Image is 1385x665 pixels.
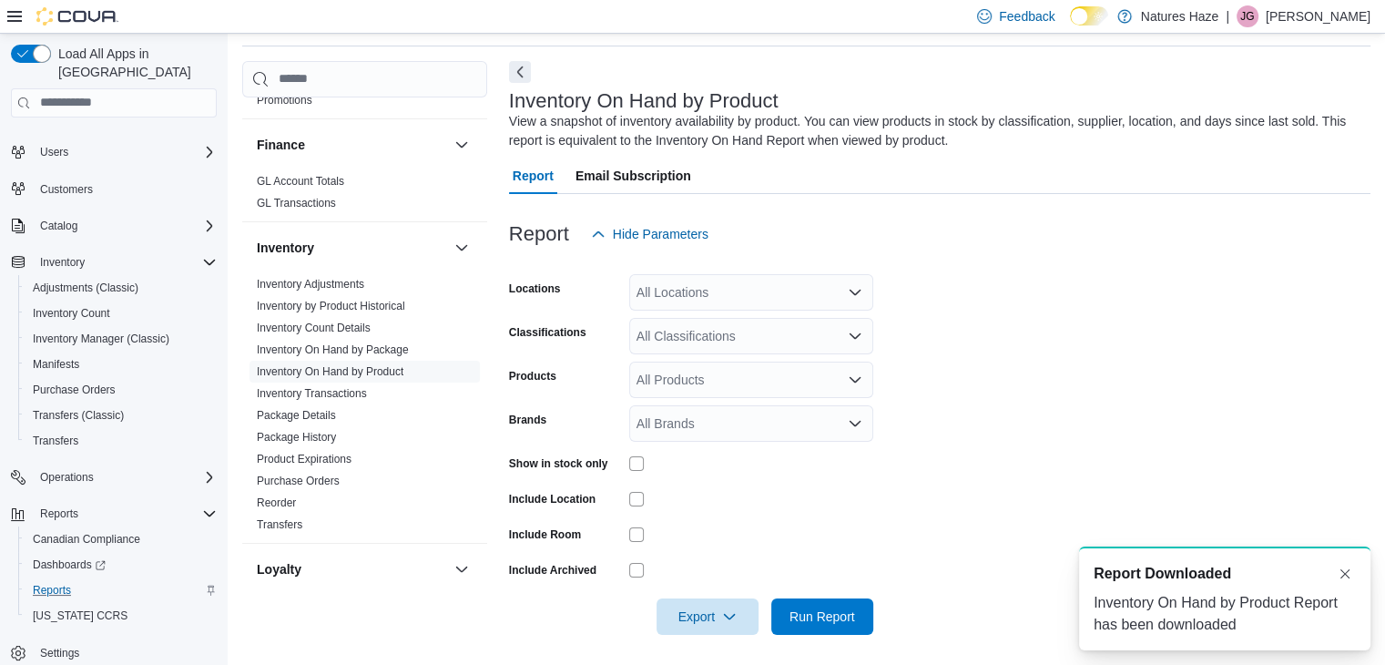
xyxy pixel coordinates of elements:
[18,552,224,578] a: Dashboards
[18,578,224,603] button: Reports
[18,275,224,301] button: Adjustments (Classic)
[18,301,224,326] button: Inventory Count
[33,609,127,623] span: [US_STATE] CCRS
[33,141,76,163] button: Users
[33,466,217,488] span: Operations
[257,409,336,422] a: Package Details
[18,527,224,552] button: Canadian Compliance
[18,377,224,403] button: Purchase Orders
[25,328,177,350] a: Inventory Manager (Classic)
[257,239,314,257] h3: Inventory
[509,281,561,296] label: Locations
[18,428,224,454] button: Transfers
[667,598,748,635] span: Export
[257,560,301,578] h3: Loyalty
[451,237,473,259] button: Inventory
[25,328,217,350] span: Inventory Manager (Classic)
[33,503,86,525] button: Reports
[25,430,86,452] a: Transfers
[771,598,873,635] button: Run Report
[25,302,217,324] span: Inventory Count
[257,197,336,210] a: GL Transactions
[789,608,855,626] span: Run Report
[33,178,217,200] span: Customers
[613,225,708,243] span: Hide Parameters
[509,563,596,578] label: Include Archived
[513,158,554,194] span: Report
[25,528,148,550] a: Canadian Compliance
[1094,592,1356,636] div: Inventory On Hand by Product Report has been downloaded
[1237,5,1258,27] div: Janet Gilliver
[1141,5,1219,27] p: Natures Haze
[33,332,169,346] span: Inventory Manager (Classic)
[25,277,217,299] span: Adjustments (Classic)
[25,579,217,601] span: Reports
[33,641,217,664] span: Settings
[25,404,131,426] a: Transfers (Classic)
[1226,5,1229,27] p: |
[33,583,71,598] span: Reports
[33,141,217,163] span: Users
[33,642,87,664] a: Settings
[257,343,409,357] span: Inventory On Hand by Package
[509,223,569,245] h3: Report
[25,554,113,576] a: Dashboards
[257,386,367,401] span: Inventory Transactions
[257,431,336,444] a: Package History
[33,215,217,237] span: Catalog
[451,134,473,156] button: Finance
[509,456,608,471] label: Show in stock only
[40,506,78,521] span: Reports
[33,215,85,237] button: Catalog
[509,527,581,542] label: Include Room
[257,300,405,312] a: Inventory by Product Historical
[33,179,100,200] a: Customers
[4,465,224,490] button: Operations
[451,558,473,580] button: Loyalty
[257,365,403,378] a: Inventory On Hand by Product
[25,302,117,324] a: Inventory Count
[257,474,340,488] span: Purchase Orders
[509,369,556,384] label: Products
[25,277,146,299] a: Adjustments (Classic)
[257,430,336,445] span: Package History
[257,408,336,423] span: Package Details
[1240,5,1254,27] span: JG
[33,434,78,448] span: Transfers
[257,343,409,356] a: Inventory On Hand by Package
[33,532,140,547] span: Canadian Compliance
[25,379,123,401] a: Purchase Orders
[40,219,77,233] span: Catalog
[1070,6,1108,26] input: Dark Mode
[257,560,447,578] button: Loyalty
[33,503,217,525] span: Reports
[40,145,68,159] span: Users
[509,112,1361,150] div: View a snapshot of inventory availability by product. You can view products in stock by classific...
[257,453,351,465] a: Product Expirations
[33,306,110,321] span: Inventory Count
[1094,563,1356,585] div: Notification
[257,174,344,189] span: GL Account Totals
[257,517,302,532] span: Transfers
[25,430,217,452] span: Transfers
[18,326,224,352] button: Inventory Manager (Classic)
[509,90,779,112] h3: Inventory On Hand by Product
[33,251,92,273] button: Inventory
[4,139,224,165] button: Users
[257,136,305,154] h3: Finance
[25,605,135,627] a: [US_STATE] CCRS
[1334,563,1356,585] button: Dismiss toast
[257,196,336,210] span: GL Transactions
[257,475,340,487] a: Purchase Orders
[25,528,217,550] span: Canadian Compliance
[848,416,862,431] button: Open list of options
[999,7,1054,26] span: Feedback
[33,558,106,572] span: Dashboards
[848,373,862,387] button: Open list of options
[848,329,862,343] button: Open list of options
[257,496,296,509] a: Reorder
[584,216,716,252] button: Hide Parameters
[4,501,224,527] button: Reports
[25,404,217,426] span: Transfers (Classic)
